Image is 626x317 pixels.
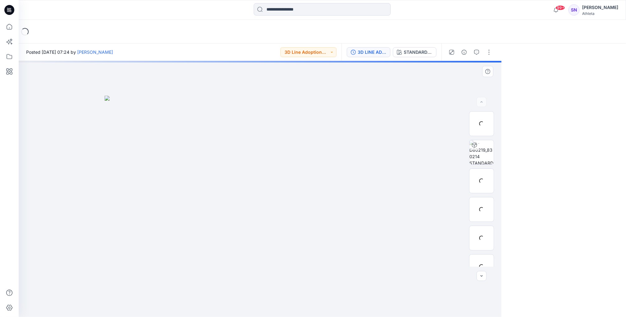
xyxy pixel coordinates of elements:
[358,49,386,56] div: 3D LINE ADOPTION (Vendor)
[393,47,436,57] button: STANDARD GREY SCALE
[459,47,469,57] button: Details
[556,5,565,10] span: 99+
[568,4,580,16] div: SN
[404,49,432,56] div: STANDARD GREY SCALE
[582,4,618,11] div: [PERSON_NAME]
[77,49,113,55] a: [PERSON_NAME]
[26,49,113,55] span: Posted [DATE] 07:24 by
[347,47,390,57] button: 3D LINE ADOPTION (Vendor)
[105,96,416,317] img: eyJhbGciOiJIUzI1NiIsImtpZCI6IjAiLCJzbHQiOiJzZXMiLCJ0eXAiOiJKV1QifQ.eyJkYXRhIjp7InR5cGUiOiJzdG9yYW...
[582,11,618,16] div: Athleta
[469,140,494,164] img: A-D80219_830214 STANDARD GREY SCALE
